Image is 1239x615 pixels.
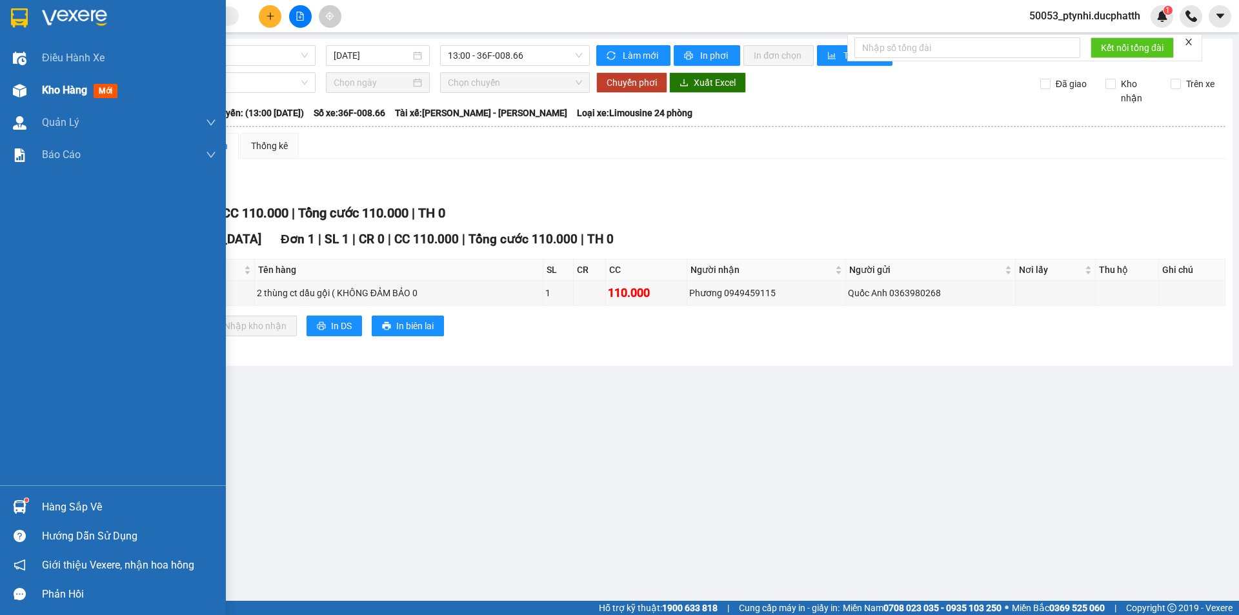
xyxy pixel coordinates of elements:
[608,284,685,302] div: 110.000
[739,601,840,615] span: Cung cấp máy in - giấy in:
[199,316,297,336] button: downloadNhập kho nhận
[1209,5,1231,28] button: caret-down
[1181,77,1220,91] span: Trên xe
[1159,259,1225,281] th: Ghi chú
[669,72,746,93] button: downloadXuất Excel
[574,259,607,281] th: CR
[412,205,415,221] span: |
[13,116,26,130] img: warehouse-icon
[743,45,814,66] button: In đơn chọn
[42,50,105,66] span: Điều hành xe
[296,12,305,21] span: file-add
[418,205,445,221] span: TH 0
[1019,8,1151,24] span: 50053_ptynhi.ducphatth
[307,316,362,336] button: printerIn DS
[596,45,670,66] button: syncLàm mới
[599,601,718,615] span: Hỗ trợ kỹ thuật:
[42,498,216,517] div: Hàng sắp về
[25,498,28,502] sup: 1
[883,603,1002,613] strong: 0708 023 035 - 0935 103 250
[545,286,571,300] div: 1
[581,232,584,247] span: |
[42,84,87,96] span: Kho hàng
[1051,77,1092,91] span: Đã giao
[11,8,28,28] img: logo-vxr
[331,319,352,333] span: In DS
[1184,37,1193,46] span: close
[251,139,288,153] div: Thống kê
[94,84,117,98] span: mới
[1167,603,1176,612] span: copyright
[543,259,574,281] th: SL
[318,232,321,247] span: |
[13,500,26,514] img: warehouse-icon
[623,48,660,63] span: Làm mới
[42,527,216,546] div: Hướng dẫn sử dụng
[325,232,349,247] span: SL 1
[1101,41,1163,55] span: Kết nối tổng đài
[289,5,312,28] button: file-add
[689,286,843,300] div: Phương 0949459115
[1185,10,1197,22] img: phone-icon
[255,259,543,281] th: Tên hàng
[14,588,26,600] span: message
[266,12,275,21] span: plus
[596,72,667,93] button: Chuyển phơi
[680,78,689,88] span: download
[843,601,1002,615] span: Miền Nam
[14,559,26,571] span: notification
[448,46,582,65] span: 13:00 - 36F-008.66
[42,146,81,163] span: Báo cáo
[298,205,408,221] span: Tổng cước 110.000
[42,114,79,130] span: Quản Lý
[292,205,295,221] span: |
[206,150,216,160] span: down
[674,45,740,66] button: printerIn phơi
[13,148,26,162] img: solution-icon
[448,73,582,92] span: Chọn chuyến
[727,601,729,615] span: |
[827,51,838,61] span: bar-chart
[395,106,567,120] span: Tài xế: [PERSON_NAME] - [PERSON_NAME]
[210,106,304,120] span: Chuyến: (13:00 [DATE])
[1163,6,1173,15] sup: 1
[222,205,288,221] span: CC 110.000
[694,76,736,90] span: Xuất Excel
[1012,601,1105,615] span: Miền Bắc
[1049,603,1105,613] strong: 0369 525 060
[319,5,341,28] button: aim
[14,530,26,542] span: question-circle
[607,51,618,61] span: sync
[1214,10,1226,22] span: caret-down
[462,232,465,247] span: |
[662,603,718,613] strong: 1900 633 818
[396,319,434,333] span: In biên lai
[468,232,578,247] span: Tổng cước 110.000
[849,263,1002,277] span: Người gửi
[317,321,326,332] span: printer
[281,232,315,247] span: Đơn 1
[257,286,541,300] div: 2 thùng ct dầu gội ( KHÔNG ĐẢM BẢO 0
[587,232,614,247] span: TH 0
[606,259,687,281] th: CC
[700,48,730,63] span: In phơi
[314,106,385,120] span: Số xe: 36F-008.66
[684,51,695,61] span: printer
[690,263,832,277] span: Người nhận
[42,585,216,604] div: Phản hồi
[1096,259,1159,281] th: Thu hộ
[42,557,194,573] span: Giới thiệu Vexere, nhận hoa hồng
[1005,605,1009,610] span: ⚪️
[1156,10,1168,22] img: icon-new-feature
[394,232,459,247] span: CC 110.000
[334,48,410,63] input: 12/10/2025
[325,12,334,21] span: aim
[854,37,1080,58] input: Nhập số tổng đài
[817,45,892,66] button: bar-chartThống kê
[372,316,444,336] button: printerIn biên lai
[1114,601,1116,615] span: |
[13,84,26,97] img: warehouse-icon
[352,232,356,247] span: |
[206,117,216,128] span: down
[382,321,391,332] span: printer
